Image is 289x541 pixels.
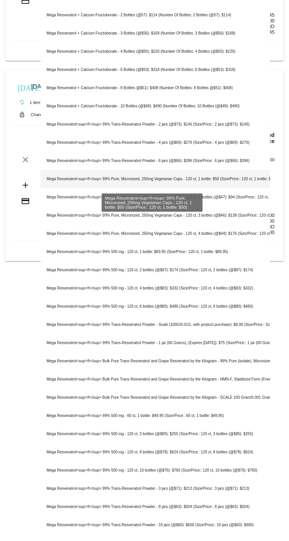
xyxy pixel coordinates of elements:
div: Mega Resveratrol + Calcium Fructoborate - 2 Bottles (@57): $114 (Number Of Bottles: 2 Bottles (@5... [41,6,270,24]
div: Mega Resveratrol<sup>®</sup> Bulk Pure Trans Resveratrol and Grape Resveratrol by the Kilogram - ... [41,388,270,407]
div: Mega Resveratrol<sup>®</sup> 99% Pure, Micronized, 250mg Vegetarian Caps - 120 ct, 1 bottle: $50 ... [41,170,270,188]
mat-icon: credit_card [21,197,30,206]
div: Mega Resveratrol<sup>®</sup> 99% Trans-Resveratrol Powder - 6 jars (@$66): $396 (Size/Price:: 6 j... [41,152,270,170]
div: Mega Resveratrol<sup>®</sup> 99% 500 mg - 60 ct, 1 bottle: $49.95 (Size/Price:: 60 ct, 1 bottle: ... [41,407,270,425]
div: Mega Resveratrol + Calcium Fructoborate - 3 Bottles (@$56): $168 (Number Of Bottles: 3 Bottles (@... [41,24,270,42]
div: Mega Resveratrol<sup>®</sup> 99% Trans-Resveratrol Powder - 4 jars (@$69): $276 (Size/Price:: 4 j... [41,134,270,152]
div: Mega Resveratrol<sup>®</sup> 99% Trans-Resveratrol Powder - 8 jars (@$63): $504 (Size/Price:: 8 j... [41,498,270,516]
div: Mega Resveratrol<sup>®</sup> 99% 500 mg - 120 ct, 2 bottles (@$87): $174 (Size/Price:: 120 ct, 2 ... [41,261,270,279]
div: Mega Resveratrol<sup>®</sup> 99% 500 mg - 120 ct, 10 bottles (@$76): $760 (Size/Price:: 120 ct, 1... [41,461,270,480]
mat-icon: add [21,181,30,190]
div: Mega Resveratrol<sup>®</sup> Bulk Pure Trans Resveratrol and Grape Resveratrol by the Kilogram - ... [41,370,270,388]
div: Mega Resveratrol<sup>®</sup> 99% Trans-Resveratrol Powder - Scale (100G/0.01G, with product purch... [41,316,270,334]
div: Mega Resveratrol<sup>®</sup> 99% Trans-Resveratrol Powder - 2 jars (@$73): $146 (Size/Price:: 2 j... [41,115,270,134]
div: Mega Resveratrol<sup>®</sup> 99% Pure, Micronized, 250mg Vegetarian Caps - 120 ct, 4 bottles (@$4... [41,225,270,243]
div: Mega Resveratrol + Calcium Fructoborate - 4 Bottles (@$55): $220 (Number Of Bottles: 4 Bottles (@... [41,42,270,61]
div: Mega Resveratrol + Calcium Fructoborate - 10 Bottles (@$49): $490 (Number Of Bottles: 10 Bottles ... [41,97,270,115]
small: 1 item scheduled for Every 3 months [14,100,99,105]
div: Mega Resveratrol<sup>®</sup> 99% Trans-Resveratrol Powder - 10 jars (@$60): $600 (Size/Price:: 10... [41,516,270,534]
div: Mega Resveratrol<sup>®</sup> 99% Trans-Resveratrol Powder - 1 jar (60 Grams), (Expires [DATE]): $... [41,334,270,352]
div: Mega Resveratrol + Calcium Fructoborate - 8 Bottles @$51): $408 (Number Of Bottles: 8 Bottles @$5... [41,79,270,97]
div: Mega Resveratrol + Calcium Fructoborate - 6 Bottles (@$53): $318 (Number Of Bottles: 6 Bottles (@... [41,61,270,79]
mat-icon: autorenew [17,98,27,107]
div: Mega Resveratrol<sup>®</sup> 99% Pure, Micronized, 250mg Vegetarian Caps - 120 ct, 3 bottles (@$4... [41,206,270,225]
div: Mega Resveratrol<sup>®</sup> 99% 500 mg - 120 ct, 4 bottles (@$83): $332 (Size/Price:: 120 ct, 4 ... [41,279,270,297]
mat-icon: clear [21,155,30,164]
strong: Discounted Price [246,132,275,144]
mat-icon: [DATE] [17,83,27,92]
div: Mega Resveratrol<sup>®</sup> 99% Pure, Micronized, 250mg Vegetarian Caps - 120 ct, 2 bottles (@$4... [41,188,270,206]
mat-icon: lock_open [17,110,27,120]
small: Changeable before [DATE] [31,112,82,117]
div: Mega Resveratrol<sup>®</sup> 99% 500 mg - 120 ct, 1 bottle: $89.95 (Size/Price:: 120 ct, 1 bottle... [41,243,270,261]
div: Mega Resveratrol<sup>®</sup> 99% 500 mg - 120 ct, 3 bottles (@$85): $255 (Size/Price:: 120 ct, 3 ... [41,425,270,443]
div: Mega Resveratrol<sup>®</sup> 99% 500 mg - 120 ct, 6 bottles (@$80): $480 (Size/Price:: 120 ct, 6 ... [41,297,270,316]
div: Mega Resveratrol<sup>®</sup> 99% Trans-Resveratrol Powder - 3 jars (@$71): $213 (Size/Price:: 3 j... [41,480,270,498]
div: Mega Resveratrol<sup>®</sup> 99% 500 mg - 120 ct, 8 bottles (@$78): $624 (Size/Price:: 120 ct, 8 ... [41,443,270,461]
div: Mega Resveratrol<sup>®</sup> Bulk Pure Trans Resveratrol and Grape Resveratrol by the Kilogram - ... [41,352,270,370]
